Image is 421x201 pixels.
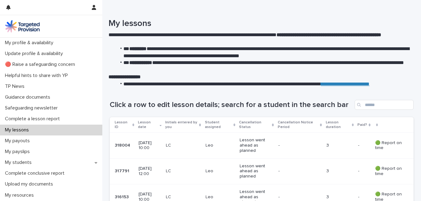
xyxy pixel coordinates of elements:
[375,166,404,177] p: 🟢 Report on time
[278,143,313,148] p: -
[239,119,271,130] p: Cancellation Status
[2,181,58,187] p: Upload my documents
[240,164,273,179] p: Lesson went ahead as planned
[357,122,367,128] p: Paid?
[139,166,161,177] p: [DATE] 12:00
[109,19,410,29] h1: My lessons
[2,170,69,176] p: Complete conclusive report
[110,158,414,184] tr: 317791317791 [DATE] 12:00LCLeoLesson went ahead as planned-3-- 🟢 Report on time
[5,20,40,32] img: M5nRWzHhSzIhMunXDL62
[278,119,319,130] p: Cancellation Notice Period
[375,140,404,151] p: 🟢 Report on time
[355,100,414,110] input: Search
[205,119,232,130] p: Student assigned
[115,119,131,130] p: Lesson ID
[115,193,130,200] p: 316153
[2,94,55,100] p: Guidance documents
[358,167,361,174] p: -
[326,119,351,130] p: Lesson duration
[358,193,361,200] p: -
[115,167,131,174] p: 317791
[2,62,80,67] p: 🔴 Raise a safeguarding concern
[2,40,58,46] p: My profile & availability
[206,143,235,148] p: Leo
[2,138,35,144] p: My payouts
[2,116,65,122] p: Complete a lesson report
[206,169,235,174] p: Leo
[2,105,63,111] p: Safeguarding newsletter
[138,119,158,130] p: Lesson date
[165,119,198,130] p: Initials entered by you
[326,143,353,148] p: 3
[2,127,34,133] p: My lessons
[240,138,273,153] p: Lesson went ahead as planned
[358,142,361,148] p: -
[2,192,39,198] p: My resources
[166,143,200,148] p: LC
[2,83,29,89] p: TP News
[2,160,37,165] p: My students
[2,73,73,79] p: Helpful hints to share with YP
[2,51,68,57] p: Update profile & availability
[326,169,353,174] p: 3
[166,169,200,174] p: LC
[2,149,35,155] p: My payslips
[326,195,353,200] p: 3
[110,101,352,109] h1: Click a row to edit lesson details; search for a student in the search bar
[206,195,235,200] p: Leo
[115,142,131,148] p: 318004
[278,195,313,200] p: -
[110,133,414,158] tr: 318004318004 [DATE] 10:00LCLeoLesson went ahead as planned-3-- 🟢 Report on time
[278,169,313,174] p: -
[139,140,161,151] p: [DATE] 10:00
[166,195,200,200] p: LC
